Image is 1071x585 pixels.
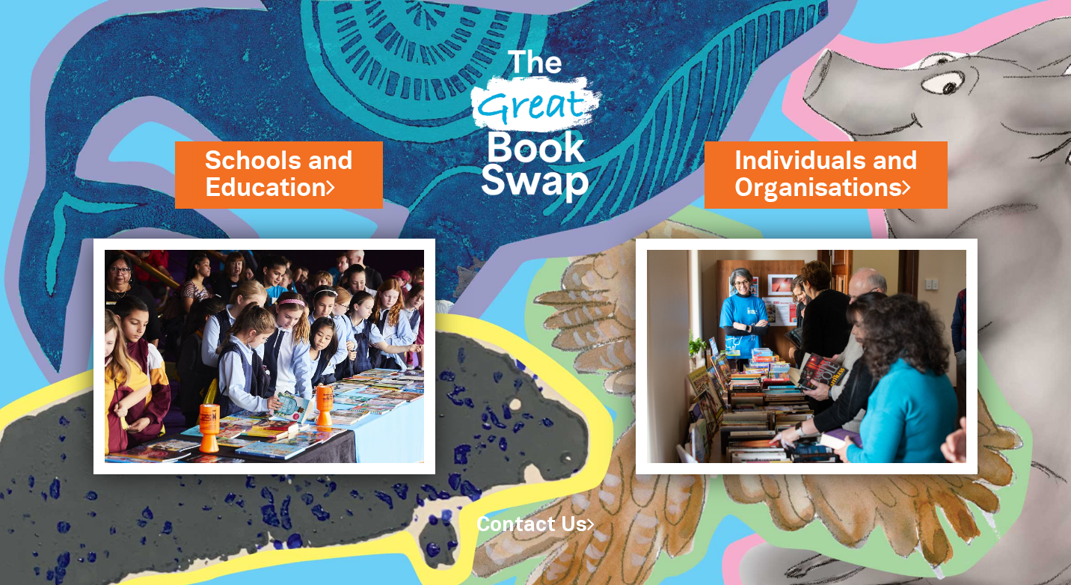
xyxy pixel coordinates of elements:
[458,18,614,225] img: Great Bookswap logo
[93,239,435,474] img: Schools and Education
[205,144,353,206] a: Schools andEducation
[636,239,978,474] img: Individuals and Organisations
[476,516,595,535] a: Contact Us
[734,144,918,206] a: Individuals andOrganisations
